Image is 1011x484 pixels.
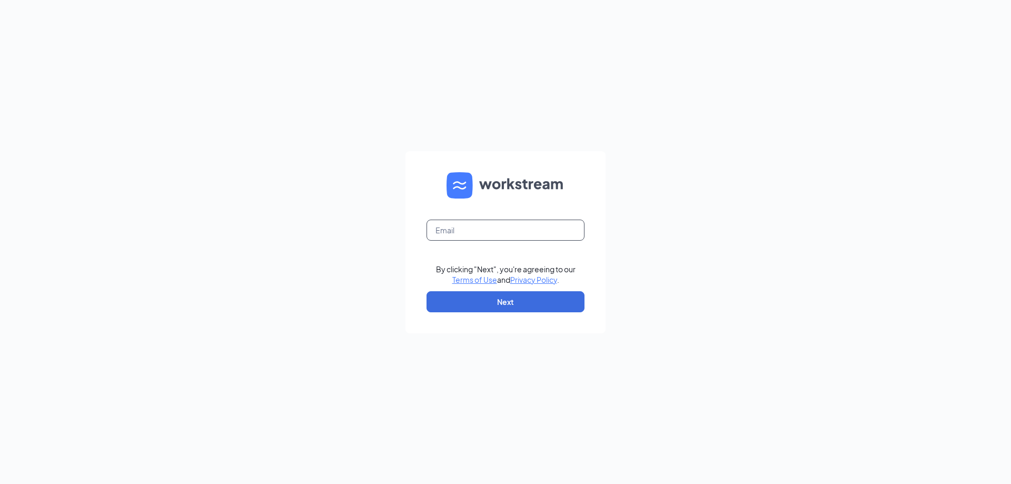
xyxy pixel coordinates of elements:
img: WS logo and Workstream text [447,172,564,199]
input: Email [427,220,584,241]
a: Privacy Policy [510,275,557,284]
a: Terms of Use [452,275,497,284]
button: Next [427,291,584,312]
div: By clicking "Next", you're agreeing to our and . [436,264,576,285]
